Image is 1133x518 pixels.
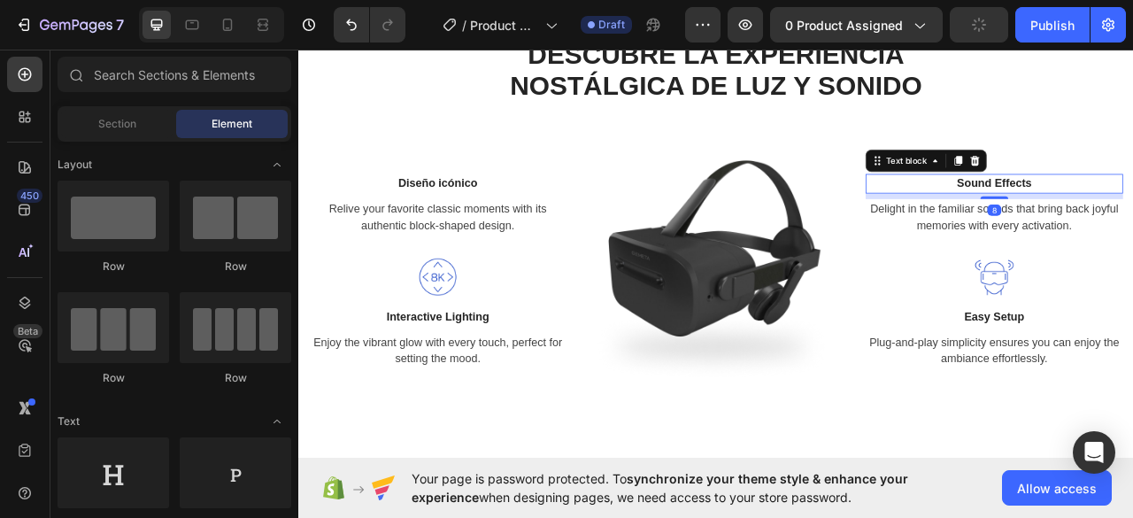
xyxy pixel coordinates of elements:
[116,14,124,35] p: 7
[1002,470,1112,506] button: Allow access
[98,116,136,132] span: Section
[7,7,132,43] button: 7
[721,368,1049,414] div: Plug-and-play simplicity ensures you can enjoy the ambiance effortlessly.
[1015,7,1090,43] button: Publish
[412,469,977,506] span: Your page is password protected. To when designing pages, we need access to your store password.
[785,16,903,35] span: 0 product assigned
[13,324,42,338] div: Beta
[180,370,291,386] div: Row
[212,116,252,132] span: Element
[58,157,92,173] span: Layout
[13,336,341,361] div: Interactive Lighting
[1017,479,1097,498] span: Allow access
[263,151,291,179] span: Toggle open
[13,198,341,244] div: Relive your favorite classic moments with its authentic block-shaped design.
[58,370,169,386] div: Row
[298,43,1133,465] iframe: Design area
[721,198,1049,244] div: Delight in the familiar sounds that bring back joyful memories with every activation.
[770,7,943,43] button: 0 product assigned
[1030,16,1075,35] div: Publish
[721,166,1049,191] div: Sound Effects
[744,142,803,158] div: Text block
[180,259,291,274] div: Row
[58,414,80,429] span: Text
[263,407,291,436] span: Toggle open
[13,166,341,191] div: Rich Text Editor. Editing area: main
[58,259,169,274] div: Row
[462,16,466,35] span: /
[876,205,894,220] div: 8
[598,17,625,33] span: Draft
[15,168,339,189] p: Diseño icónico
[412,471,908,505] span: synchronize your theme style & enhance your experience
[13,368,341,414] div: Enjoy the vibrant glow with every touch, perfect for setting the mood.
[1073,431,1115,474] div: Open Intercom Messenger
[17,189,42,203] div: 450
[334,7,405,43] div: Undo/Redo
[470,16,538,35] span: Product Page - [DATE] 00:57:01
[58,57,291,92] input: Search Sections & Elements
[721,336,1049,361] div: Easy Setup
